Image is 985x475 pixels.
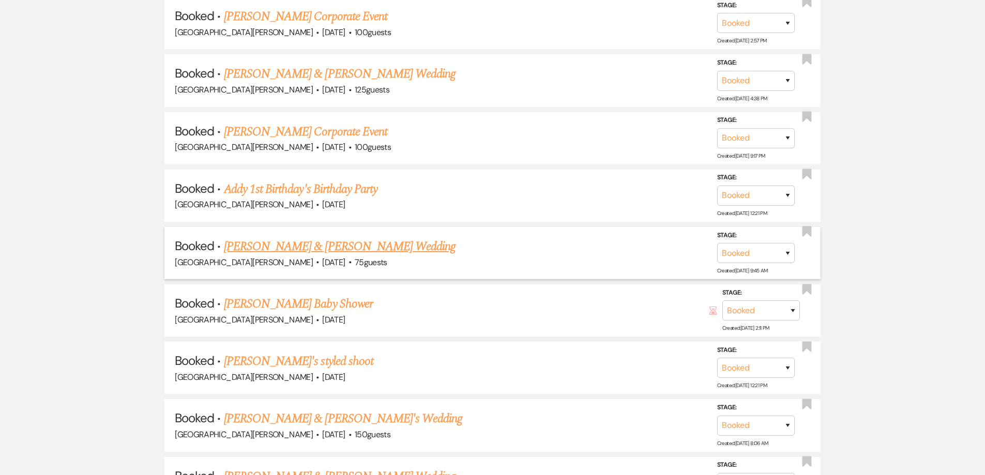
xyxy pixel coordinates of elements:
a: [PERSON_NAME] & [PERSON_NAME] Wedding [224,237,456,256]
span: [DATE] [322,257,345,268]
span: Booked [175,123,214,139]
span: Booked [175,410,214,426]
span: [GEOGRAPHIC_DATA][PERSON_NAME] [175,429,313,440]
span: Created: [DATE] 4:38 PM [717,95,767,101]
span: [DATE] [322,429,345,440]
a: [PERSON_NAME] & [PERSON_NAME] Wedding [224,65,456,83]
span: Booked [175,238,214,254]
span: [DATE] [322,84,345,95]
a: [PERSON_NAME] Corporate Event [224,7,387,26]
span: [DATE] [322,372,345,382]
label: Stage: [717,402,795,413]
span: Created: [DATE] 2:57 PM [717,37,767,44]
label: Stage: [717,345,795,356]
label: Stage: [717,115,795,126]
span: Booked [175,353,214,369]
span: Created: [DATE] 2:11 PM [722,325,769,331]
span: 75 guests [355,257,387,268]
span: Booked [175,65,214,81]
span: [GEOGRAPHIC_DATA][PERSON_NAME] [175,314,313,325]
span: [DATE] [322,199,345,210]
label: Stage: [717,229,795,241]
span: 125 guests [355,84,389,95]
a: [PERSON_NAME] Corporate Event [224,122,387,141]
span: [DATE] [322,142,345,152]
span: [GEOGRAPHIC_DATA][PERSON_NAME] [175,142,313,152]
span: [DATE] [322,27,345,38]
a: [PERSON_NAME] Baby Shower [224,295,373,313]
span: Booked [175,295,214,311]
span: [GEOGRAPHIC_DATA][PERSON_NAME] [175,199,313,210]
span: Created: [DATE] 12:21 PM [717,382,767,389]
a: [PERSON_NAME] & [PERSON_NAME]'s Wedding [224,409,463,428]
span: 150 guests [355,429,390,440]
span: [GEOGRAPHIC_DATA][PERSON_NAME] [175,27,313,38]
span: Created: [DATE] 12:21 PM [717,210,767,217]
span: Booked [175,180,214,196]
span: Created: [DATE] 9:17 PM [717,152,765,159]
a: [PERSON_NAME]'s styled shoot [224,352,373,371]
span: [GEOGRAPHIC_DATA][PERSON_NAME] [175,84,313,95]
label: Stage: [717,57,795,69]
span: [GEOGRAPHIC_DATA][PERSON_NAME] [175,257,313,268]
span: Created: [DATE] 8:06 AM [717,440,768,447]
span: Booked [175,8,214,24]
span: 100 guests [355,142,391,152]
label: Stage: [717,172,795,183]
span: 100 guests [355,27,391,38]
label: Stage: [717,459,795,471]
span: [GEOGRAPHIC_DATA][PERSON_NAME] [175,372,313,382]
span: Created: [DATE] 9:45 AM [717,267,768,274]
a: Addy 1st Birthday's Birthday Party [224,180,377,198]
span: [DATE] [322,314,345,325]
label: Stage: [722,287,800,299]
